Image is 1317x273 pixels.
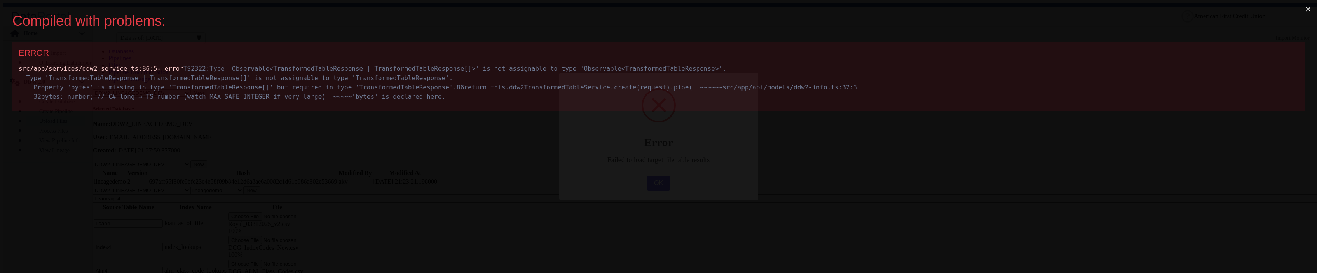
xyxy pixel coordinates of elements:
div: ERROR [19,48,1298,58]
span: - error [157,65,183,72]
span: TS2322: src/app/api/models/ddw2-info.ts :3 'bytes' is declared here. [19,65,857,100]
div: src/app/services/ddw2.service.ts :5 [19,64,1298,101]
span: Type 'Observable<TransformedTableResponse | TransformedTableResponse[]>' is not assignable to typ... [19,65,726,91]
span: :86 [138,65,150,72]
span: :32 [839,84,850,91]
span: 86 [457,84,464,91]
span: 32 [34,93,41,100]
span: bytes: number; // C# long → TS number (watch MAX_SAFE_INTEGER if very large) ~~~~~ [19,93,352,100]
div: Compiled with problems: [12,12,1292,29]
